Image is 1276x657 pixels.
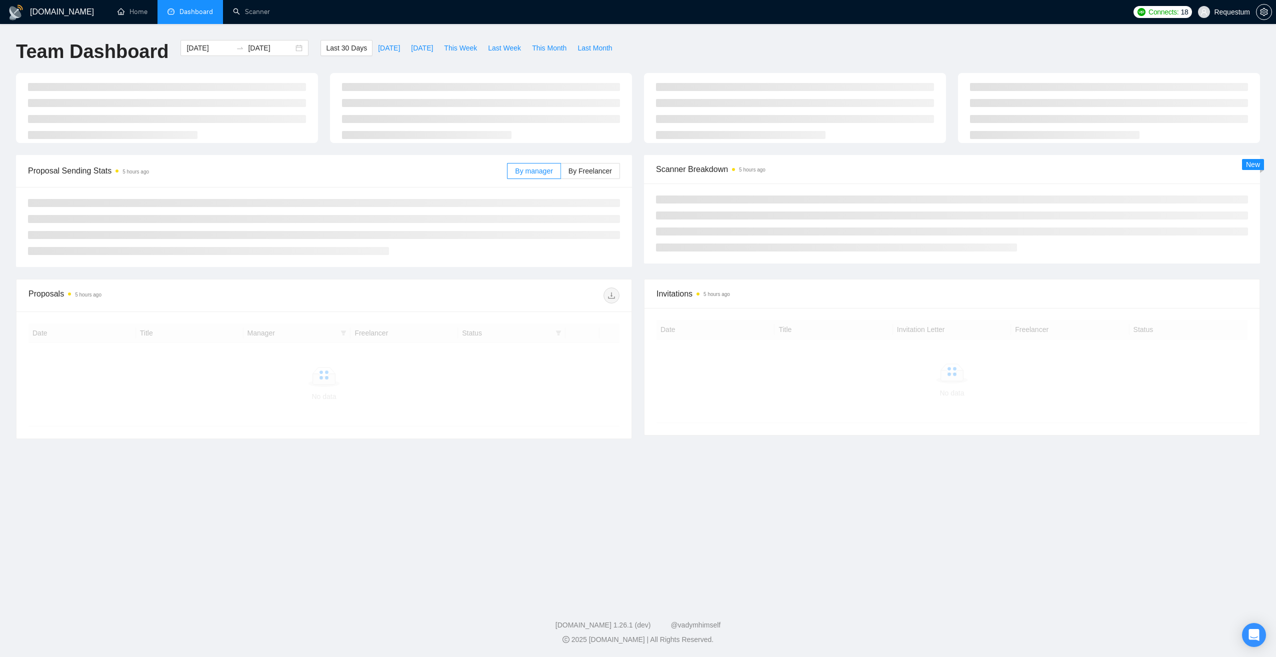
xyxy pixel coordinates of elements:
[1148,6,1178,17] span: Connects:
[1256,8,1272,16] a: setting
[378,42,400,53] span: [DATE]
[1246,160,1260,168] span: New
[75,292,101,297] time: 5 hours ago
[405,40,438,56] button: [DATE]
[444,42,477,53] span: This Week
[438,40,482,56] button: This Week
[1256,4,1272,20] button: setting
[572,40,617,56] button: Last Month
[568,167,612,175] span: By Freelancer
[411,42,433,53] span: [DATE]
[532,42,566,53] span: This Month
[555,621,651,629] a: [DOMAIN_NAME] 1.26.1 (dev)
[28,287,324,303] div: Proposals
[117,7,147,16] a: homeHome
[656,163,1248,175] span: Scanner Breakdown
[1256,8,1271,16] span: setting
[1242,623,1266,647] div: Open Intercom Messenger
[236,44,244,52] span: to
[8,4,24,20] img: logo
[186,42,232,53] input: Start date
[515,167,552,175] span: By manager
[8,634,1268,645] div: 2025 [DOMAIN_NAME] | All Rights Reserved.
[1200,8,1207,15] span: user
[326,42,367,53] span: Last 30 Days
[179,7,213,16] span: Dashboard
[739,167,765,172] time: 5 hours ago
[656,287,1247,300] span: Invitations
[670,621,720,629] a: @vadymhimself
[526,40,572,56] button: This Month
[562,636,569,643] span: copyright
[320,40,372,56] button: Last 30 Days
[577,42,612,53] span: Last Month
[248,42,293,53] input: End date
[28,164,507,177] span: Proposal Sending Stats
[372,40,405,56] button: [DATE]
[703,291,730,297] time: 5 hours ago
[482,40,526,56] button: Last Week
[1180,6,1188,17] span: 18
[233,7,270,16] a: searchScanner
[122,169,149,174] time: 5 hours ago
[16,40,168,63] h1: Team Dashboard
[167,8,174,15] span: dashboard
[1137,8,1145,16] img: upwork-logo.png
[488,42,521,53] span: Last Week
[236,44,244,52] span: swap-right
